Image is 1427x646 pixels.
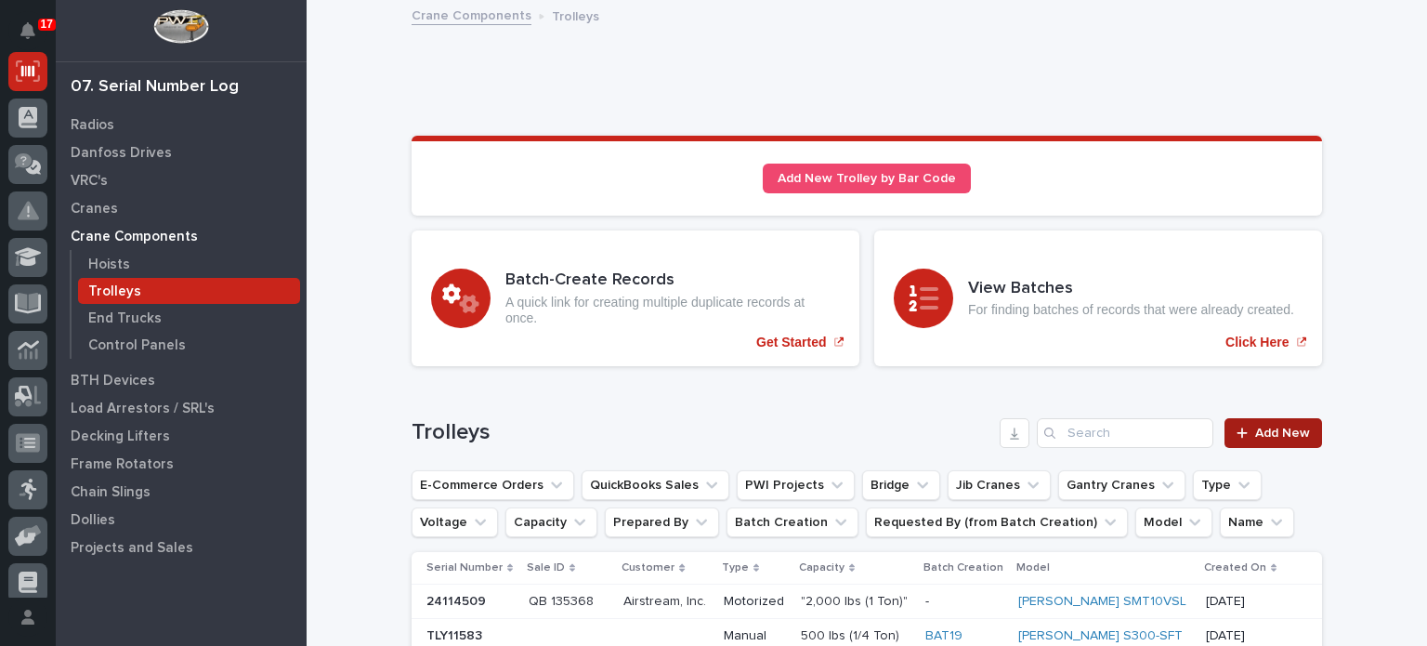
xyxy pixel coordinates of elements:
img: Workspace Logo [153,9,208,44]
p: QB 135368 [529,590,597,610]
button: Voltage [412,508,498,537]
a: Crane Components [412,4,531,25]
p: Projects and Sales [71,540,193,557]
p: Radios [71,117,114,134]
p: Decking Lifters [71,428,170,445]
a: VRC's [56,166,307,194]
input: Search [1037,418,1213,448]
span: Add New Trolley by Bar Code [778,172,956,185]
a: Trolleys [72,278,307,304]
p: End Trucks [88,310,162,327]
p: Frame Rotators [71,456,174,473]
button: Bridge [862,470,940,500]
p: For finding batches of records that were already created. [968,302,1294,318]
p: [DATE] [1206,594,1276,610]
p: Type [722,558,749,578]
p: Chain Slings [71,484,151,501]
a: Get Started [412,231,859,366]
h3: View Batches [968,279,1294,299]
div: 07. Serial Number Log [71,77,239,98]
p: Serial Number [426,558,503,578]
button: Name [1220,508,1294,537]
p: - [925,594,1003,610]
p: Model [1016,558,1050,578]
tr: 2411450924114509 QB 135368QB 135368 Airstream, Inc.Airstream, Inc. Motorized"2,000 lbs (1 Ton)""2... [412,585,1322,619]
a: [PERSON_NAME] SMT10VSL [1018,594,1186,610]
a: Dollies [56,506,307,534]
a: Click Here [874,231,1322,366]
h1: Trolleys [412,419,992,446]
button: Gantry Cranes [1058,470,1185,500]
p: Motorized [724,594,786,610]
p: 24114509 [426,590,490,610]
p: VRC's [71,173,108,190]
a: Add New [1224,418,1322,448]
p: 500 lbs (1/4 Ton) [801,625,903,644]
a: End Trucks [72,305,307,331]
button: Batch Creation [727,508,858,537]
a: Chain Slings [56,478,307,506]
p: "2,000 lbs (1 Ton)" [801,590,911,610]
a: Control Panels [72,332,307,358]
p: 17 [41,18,53,31]
a: Frame Rotators [56,450,307,478]
p: Trolleys [88,283,141,300]
p: Get Started [756,335,826,350]
div: Notifications17 [23,22,47,52]
a: Decking Lifters [56,422,307,450]
button: Prepared By [605,508,719,537]
p: Cranes [71,201,118,218]
a: Danfoss Drives [56,138,307,166]
p: Danfoss Drives [71,145,172,162]
button: PWI Projects [737,470,855,500]
button: Notifications [8,11,47,50]
p: Batch Creation [923,558,1003,578]
a: [PERSON_NAME] S300-SFT [1018,628,1183,644]
a: Radios [56,111,307,138]
p: BTH Devices [71,373,155,389]
p: Load Arrestors / SRL's [71,401,215,417]
a: BTH Devices [56,366,307,394]
p: Airstream, Inc. [623,590,710,610]
p: Trolleys [552,5,599,25]
button: Model [1135,508,1212,537]
button: Capacity [505,508,597,537]
a: Crane Components [56,222,307,250]
p: Sale ID [527,558,565,578]
p: A quick link for creating multiple duplicate records at once. [505,295,840,326]
p: Created On [1204,558,1266,578]
a: Cranes [56,194,307,222]
button: Type [1193,470,1262,500]
p: Crane Components [71,229,198,245]
p: [DATE] [1206,628,1276,644]
button: QuickBooks Sales [582,470,729,500]
button: E-Commerce Orders [412,470,574,500]
button: Requested By (from Batch Creation) [866,508,1128,537]
h3: Batch-Create Records [505,270,840,291]
button: Jib Cranes [948,470,1051,500]
p: Dollies [71,512,115,529]
p: Hoists [88,257,130,273]
span: Add New [1255,427,1310,440]
p: TLY11583 [426,625,486,644]
p: Click Here [1225,335,1289,350]
a: Load Arrestors / SRL's [56,394,307,422]
p: Manual [724,628,786,644]
p: Customer [622,558,674,578]
a: Add New Trolley by Bar Code [763,164,971,193]
p: Control Panels [88,337,186,354]
a: Hoists [72,251,307,277]
a: BAT19 [925,628,962,644]
a: Projects and Sales [56,534,307,561]
p: Capacity [799,558,844,578]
